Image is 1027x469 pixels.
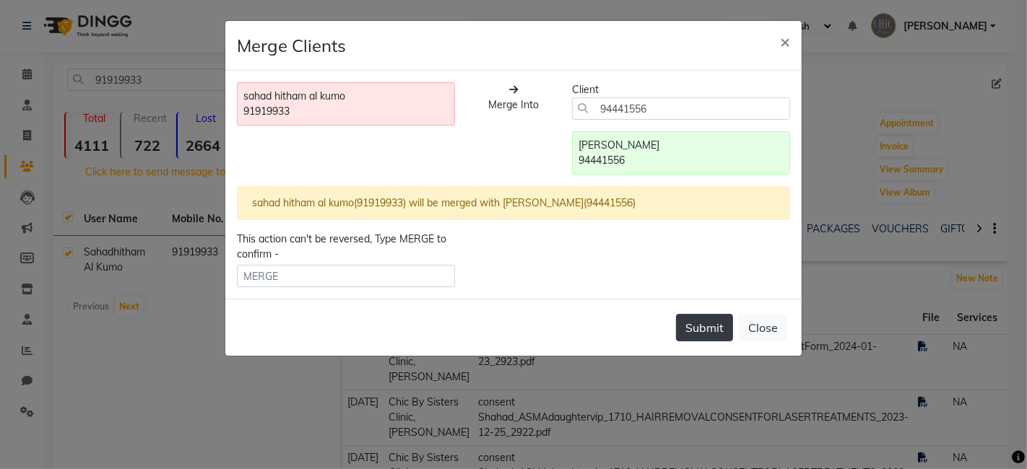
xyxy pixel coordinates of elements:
[243,89,448,104] div: sahad hitham al kumo
[572,97,790,120] input: Search by Name/Mobile/Email/Code
[237,265,455,287] input: MERGE
[676,314,733,341] button: Submit
[780,30,790,52] span: ×
[578,138,784,153] div: [PERSON_NAME]
[488,97,539,113] div: Merge Into
[243,104,448,119] div: 91919933
[237,32,346,58] h4: Merge Clients
[768,21,802,61] button: Close
[739,314,787,341] button: Close
[237,232,455,262] div: This action can't be reversed, Type MERGE to confirm -
[578,153,784,168] div: 94441556
[237,186,790,220] div: sahad hitham al kumo(91919933) will be merged with [PERSON_NAME](94441556)
[572,82,790,97] div: Client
